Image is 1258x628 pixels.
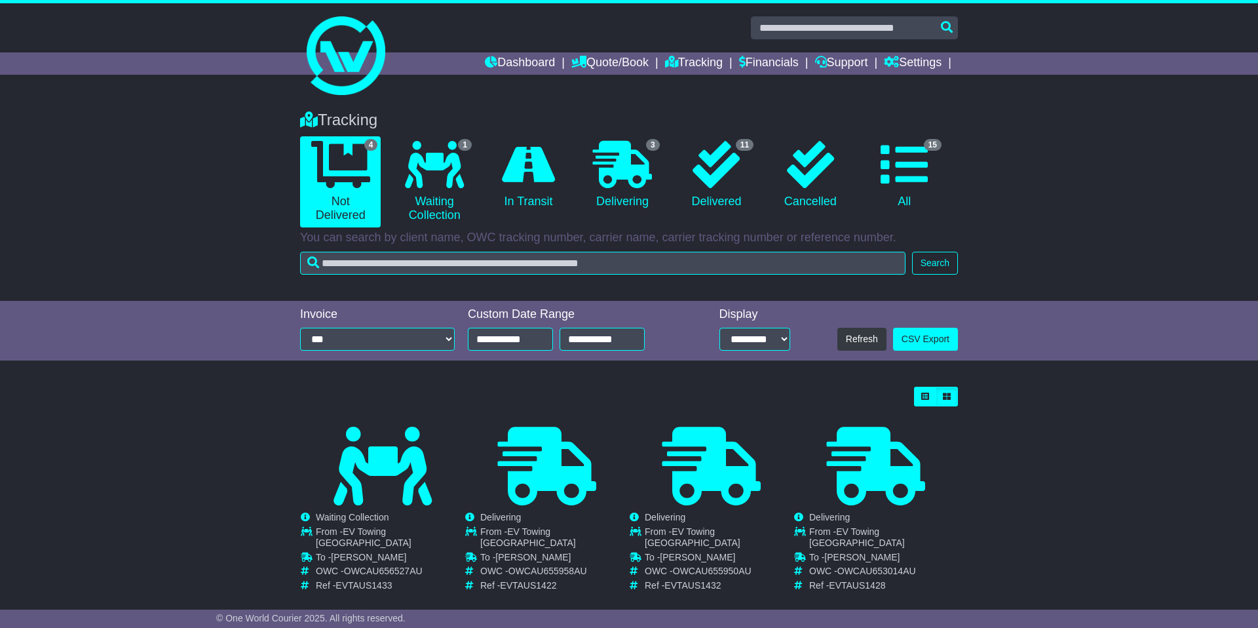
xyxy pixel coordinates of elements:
[664,580,721,591] span: EVTAUS1432
[331,552,406,562] span: [PERSON_NAME]
[824,552,900,562] span: [PERSON_NAME]
[300,136,381,227] a: 4 Not Delivered
[673,566,752,576] span: OWCAU655950AU
[480,580,628,591] td: Ref -
[480,526,628,552] td: From -
[645,566,793,580] td: OWC -
[364,139,378,151] span: 4
[480,552,628,566] td: To -
[316,512,389,522] span: Waiting Collection
[394,136,474,227] a: 1 Waiting Collection
[468,307,678,322] div: Custom Date Range
[480,526,576,548] span: EV Towing [GEOGRAPHIC_DATA]
[809,580,957,591] td: Ref -
[809,526,905,548] span: EV Towing [GEOGRAPHIC_DATA]
[864,136,945,214] a: 15 All
[739,52,799,75] a: Financials
[924,139,942,151] span: 15
[646,139,660,151] span: 3
[335,580,392,591] span: EVTAUS1433
[665,52,723,75] a: Tracking
[645,512,685,522] span: Delivering
[316,526,464,552] td: From -
[316,526,411,548] span: EV Towing [GEOGRAPHIC_DATA]
[912,252,958,275] button: Search
[480,512,521,522] span: Delivering
[488,136,569,214] a: In Transit
[316,552,464,566] td: To -
[216,613,406,623] span: © One World Courier 2025. All rights reserved.
[485,52,555,75] a: Dashboard
[815,52,868,75] a: Support
[500,580,556,591] span: EVTAUS1422
[294,111,964,130] div: Tracking
[495,552,571,562] span: [PERSON_NAME]
[660,552,735,562] span: [PERSON_NAME]
[770,136,850,214] a: Cancelled
[837,566,916,576] span: OWCAU653014AU
[582,136,662,214] a: 3 Delivering
[316,580,464,591] td: Ref -
[893,328,958,351] a: CSV Export
[837,328,886,351] button: Refresh
[300,307,455,322] div: Invoice
[809,512,850,522] span: Delivering
[480,566,628,580] td: OWC -
[809,552,957,566] td: To -
[344,566,423,576] span: OWCAU656527AU
[645,580,793,591] td: Ref -
[645,526,793,552] td: From -
[809,566,957,580] td: OWC -
[458,139,472,151] span: 1
[300,231,958,245] p: You can search by client name, OWC tracking number, carrier name, carrier tracking number or refe...
[645,552,793,566] td: To -
[676,136,757,214] a: 11 Delivered
[508,566,587,576] span: OWCAU655958AU
[316,566,464,580] td: OWC -
[571,52,649,75] a: Quote/Book
[719,307,790,322] div: Display
[645,526,740,548] span: EV Towing [GEOGRAPHIC_DATA]
[736,139,753,151] span: 11
[884,52,942,75] a: Settings
[829,580,885,591] span: EVTAUS1428
[809,526,957,552] td: From -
